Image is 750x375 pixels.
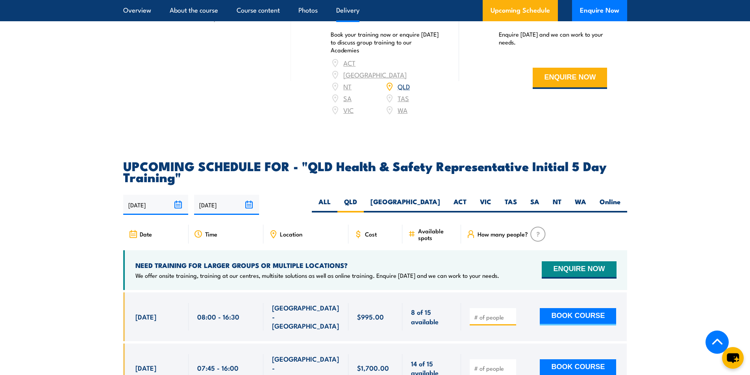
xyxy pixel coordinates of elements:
label: ALL [312,197,337,212]
label: [GEOGRAPHIC_DATA] [364,197,447,212]
span: How many people? [478,231,528,237]
span: $995.00 [357,312,384,321]
button: ENQUIRE NOW [542,261,616,279]
span: 07:45 - 16:00 [197,363,239,372]
span: Time [205,231,217,237]
p: Enquire [DATE] and we can work to your needs. [499,30,607,46]
a: QLD [398,81,410,91]
h4: NEED TRAINING FOR LARGER GROUPS OR MULTIPLE LOCATIONS? [135,261,499,270]
span: 08:00 - 16:30 [197,312,239,321]
span: 8 of 15 available [411,307,452,326]
label: NT [546,197,568,212]
p: We offer onsite training, training at our centres, multisite solutions as well as online training... [135,272,499,279]
input: # of people [474,364,513,372]
button: chat-button [722,347,744,369]
label: WA [568,197,593,212]
input: To date [194,195,259,215]
label: SA [524,197,546,212]
label: VIC [473,197,498,212]
button: BOOK COURSE [540,308,616,325]
span: $1,700.00 [357,363,389,372]
span: Cost [365,231,377,237]
button: ENQUIRE NOW [533,68,607,89]
label: ACT [447,197,473,212]
input: # of people [474,313,513,321]
span: [GEOGRAPHIC_DATA] - [GEOGRAPHIC_DATA] [272,303,340,331]
label: QLD [337,197,364,212]
span: [DATE] [135,312,156,321]
h2: UPCOMING SCHEDULE FOR - "QLD Health & Safety Representative Initial 5 Day Training" [123,160,627,182]
span: Date [140,231,152,237]
span: [DATE] [135,363,156,372]
label: Online [593,197,627,212]
label: TAS [498,197,524,212]
input: From date [123,195,188,215]
span: Available spots [418,227,456,241]
p: Book your training now or enquire [DATE] to discuss group training to our Academies [331,30,439,54]
span: Location [280,231,302,237]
